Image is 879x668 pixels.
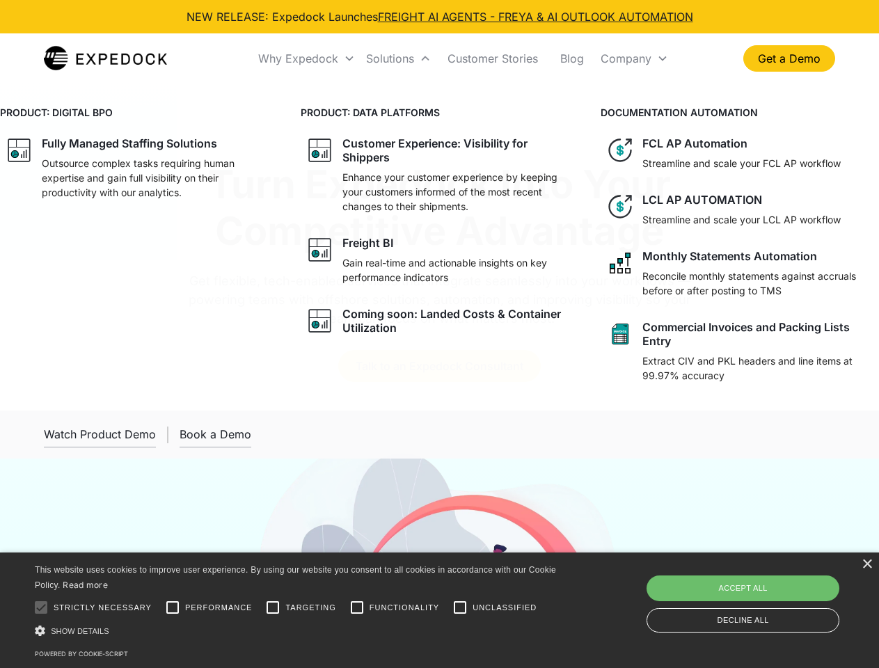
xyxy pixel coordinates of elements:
[180,427,251,441] div: Book a Demo
[642,212,841,227] p: Streamline and scale your LCL AP workflow
[366,51,414,65] div: Solutions
[301,301,579,340] a: graph iconComing soon: Landed Costs & Container Utilization
[473,602,537,614] span: Unclassified
[601,187,879,232] a: dollar iconLCL AP AUTOMATIONStreamline and scale your LCL AP workflow
[595,35,674,82] div: Company
[549,35,595,82] a: Blog
[301,131,579,219] a: graph iconCustomer Experience: Visibility for ShippersEnhance your customer experience by keeping...
[342,255,573,285] p: Gain real-time and actionable insights on key performance indicators
[6,136,33,164] img: graph icon
[253,35,361,82] div: Why Expedock
[258,51,338,65] div: Why Expedock
[306,236,334,264] img: graph icon
[42,156,273,200] p: Outsource complex tasks requiring human expertise and gain full visibility on their productivity ...
[642,249,817,263] div: Monthly Statements Automation
[44,422,156,447] a: open lightbox
[601,131,879,176] a: dollar iconFCL AP AutomationStreamline and scale your FCL AP workflow
[185,602,253,614] span: Performance
[51,627,109,635] span: Show details
[301,230,579,290] a: graph iconFreight BIGain real-time and actionable insights on key performance indicators
[642,320,873,348] div: Commercial Invoices and Packing Lists Entry
[606,136,634,164] img: dollar icon
[606,249,634,277] img: network like icon
[601,105,879,120] h4: DOCUMENTATION AUTOMATION
[301,105,579,120] h4: PRODUCT: DATA PLATFORMS
[436,35,549,82] a: Customer Stories
[306,136,334,164] img: graph icon
[378,10,693,24] a: FREIGHT AI AGENTS - FREYA & AI OUTLOOK AUTOMATION
[285,602,335,614] span: Targeting
[44,45,167,72] img: Expedock Logo
[35,650,128,658] a: Powered by cookie-script
[35,623,561,638] div: Show details
[35,565,556,591] span: This website uses cookies to improve user experience. By using our website you consent to all coo...
[606,320,634,348] img: sheet icon
[54,602,152,614] span: Strictly necessary
[342,170,573,214] p: Enhance your customer experience by keeping your customers informed of the most recent changes to...
[601,51,651,65] div: Company
[743,45,835,72] a: Get a Demo
[642,269,873,298] p: Reconcile monthly statements against accruals before or after posting to TMS
[187,8,693,25] div: NEW RELEASE: Expedock Launches
[342,307,573,335] div: Coming soon: Landed Costs & Container Utilization
[306,307,334,335] img: graph icon
[642,136,747,150] div: FCL AP Automation
[647,518,879,668] iframe: Chat Widget
[44,45,167,72] a: home
[642,193,762,207] div: LCL AP AUTOMATION
[42,136,217,150] div: Fully Managed Staffing Solutions
[44,427,156,441] div: Watch Product Demo
[361,35,436,82] div: Solutions
[642,156,841,170] p: Streamline and scale your FCL AP workflow
[642,353,873,383] p: Extract CIV and PKL headers and line items at 99.97% accuracy
[342,236,393,250] div: Freight BI
[63,580,108,590] a: Read more
[342,136,573,164] div: Customer Experience: Visibility for Shippers
[601,315,879,388] a: sheet iconCommercial Invoices and Packing Lists EntryExtract CIV and PKL headers and line items a...
[606,193,634,221] img: dollar icon
[180,422,251,447] a: Book a Demo
[370,602,439,614] span: Functionality
[601,244,879,303] a: network like iconMonthly Statements AutomationReconcile monthly statements against accruals befor...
